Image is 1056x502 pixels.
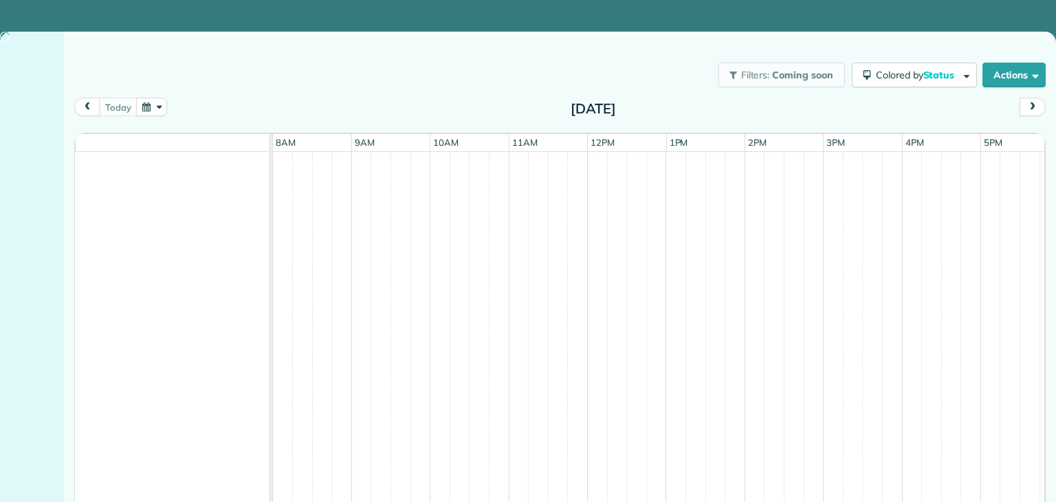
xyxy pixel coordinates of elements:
button: Actions [982,63,1046,87]
span: Coming soon [772,69,834,81]
span: 3pm [824,137,848,148]
h2: [DATE] [507,101,679,116]
span: Filters: [741,69,770,81]
button: prev [74,98,100,116]
span: 12pm [588,137,617,148]
button: today [99,98,137,116]
span: 4pm [903,137,927,148]
span: 2pm [745,137,769,148]
span: 1pm [667,137,691,148]
span: 9am [352,137,377,148]
span: 8am [273,137,298,148]
span: 5pm [981,137,1005,148]
button: next [1020,98,1046,116]
span: Colored by [876,69,959,81]
span: 11am [509,137,540,148]
span: 10am [430,137,461,148]
span: Status [923,69,957,81]
button: Colored byStatus [852,63,977,87]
